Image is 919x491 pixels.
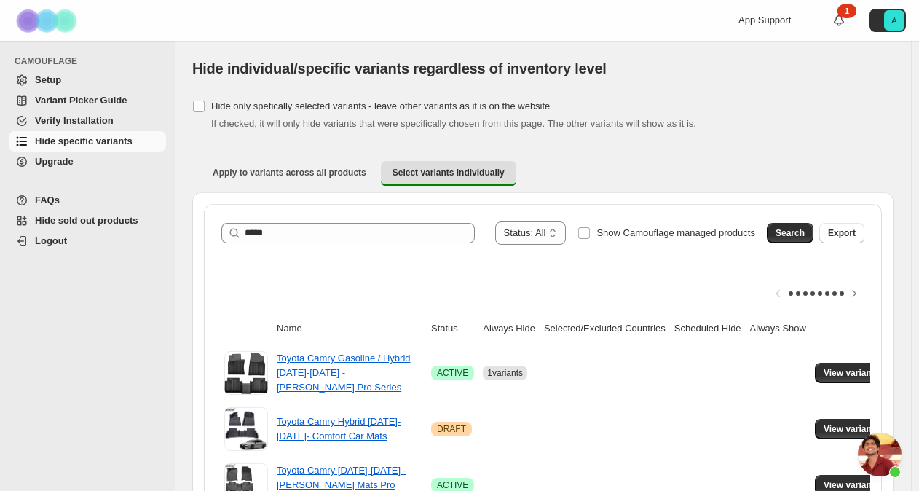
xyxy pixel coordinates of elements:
[35,74,61,85] span: Setup
[211,118,696,129] span: If checked, it will only hide variants that were specifically chosen from this page. The other va...
[437,423,466,435] span: DRAFT
[211,101,550,111] span: Hide only spefically selected variants - leave other variants as it is on the website
[9,70,166,90] a: Setup
[9,111,166,131] a: Verify Installation
[35,95,127,106] span: Variant Picker Guide
[393,167,505,178] span: Select variants individually
[596,227,755,238] span: Show Camouflage managed products
[224,351,268,395] img: Toyota Camry Gasoline / Hybrid 2018-2024 - Adrian Car Mats Pro Series
[35,156,74,167] span: Upgrade
[670,313,746,345] th: Scheduled Hide
[437,479,468,491] span: ACTIVE
[828,227,856,239] span: Export
[815,419,888,439] button: View variants
[767,223,813,243] button: Search
[9,131,166,152] a: Hide specific variants
[9,190,166,211] a: FAQs
[824,423,880,435] span: View variants
[9,152,166,172] a: Upgrade
[844,283,864,304] button: Scroll table right one column
[277,353,411,393] a: Toyota Camry Gasoline / Hybrid [DATE]-[DATE] - [PERSON_NAME] Pro Series
[201,161,378,184] button: Apply to variants across all products
[746,313,810,345] th: Always Show
[858,433,902,476] div: Open chat
[819,223,864,243] button: Export
[12,1,84,41] img: Camouflage
[832,13,846,28] a: 1
[35,215,138,226] span: Hide sold out products
[427,313,478,345] th: Status
[35,235,67,246] span: Logout
[837,4,856,18] div: 1
[192,60,607,76] span: Hide individual/specific variants regardless of inventory level
[824,367,880,379] span: View variants
[15,55,167,67] span: CAMOUFLAGE
[277,416,401,441] a: Toyota Camry Hybrid [DATE]-[DATE]- Comfort Car Mats
[738,15,791,25] span: App Support
[437,367,468,379] span: ACTIVE
[869,9,906,32] button: Avatar with initials A
[35,135,133,146] span: Hide specific variants
[9,211,166,231] a: Hide sold out products
[540,313,670,345] th: Selected/Excluded Countries
[35,115,114,126] span: Verify Installation
[815,363,888,383] button: View variants
[213,167,366,178] span: Apply to variants across all products
[478,313,540,345] th: Always Hide
[824,479,880,491] span: View variants
[9,231,166,251] a: Logout
[884,10,904,31] span: Avatar with initials A
[35,195,60,205] span: FAQs
[272,313,427,345] th: Name
[9,90,166,111] a: Variant Picker Guide
[487,368,523,378] span: 1 variants
[224,407,268,451] img: Toyota Camry Hybrid 2018-2025- Comfort Car Mats
[776,227,805,239] span: Search
[891,16,897,25] text: A
[381,161,516,186] button: Select variants individually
